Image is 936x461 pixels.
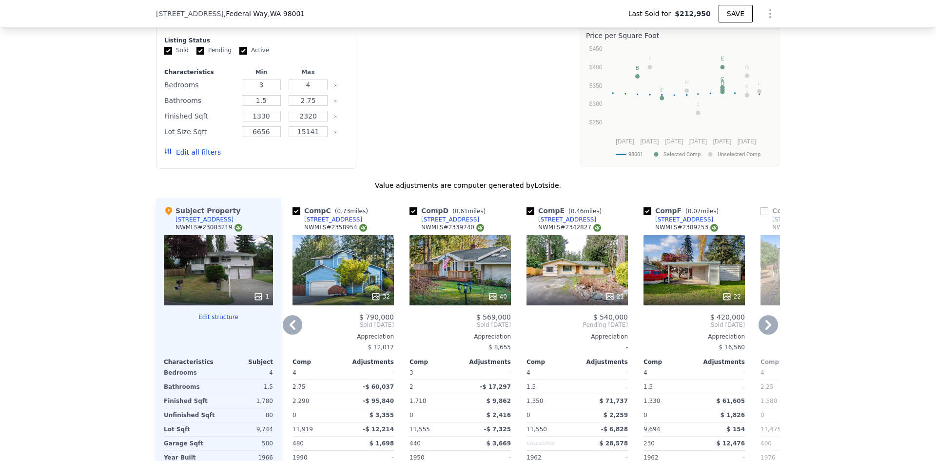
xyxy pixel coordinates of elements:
[722,292,741,301] div: 22
[643,206,722,216] div: Comp F
[220,380,273,394] div: 1.5
[363,398,394,404] span: -$ 95,840
[593,224,601,232] img: NWMLS Logo
[675,9,711,19] span: $212,950
[641,138,659,145] text: [DATE]
[164,46,189,55] label: Sold
[599,440,628,447] span: $ 28,578
[220,422,273,436] div: 9,744
[665,138,683,145] text: [DATE]
[643,333,745,341] div: Appreciation
[164,394,216,408] div: Finished Sqft
[196,47,204,55] input: Pending
[685,79,689,85] text: H
[359,224,367,232] img: NWMLS Logo
[716,440,745,447] span: $ 12,476
[772,216,830,223] div: [STREET_ADDRESS]
[164,380,216,394] div: Bathrooms
[224,9,305,19] span: , Federal Way
[333,83,337,87] button: Clear
[220,394,273,408] div: 1,780
[164,408,216,422] div: Unfinished Sqft
[526,358,577,366] div: Comp
[526,437,575,450] div: Unspecified
[719,5,753,22] button: SAVE
[455,208,468,215] span: 0.61
[655,216,713,223] div: [STREET_ADDRESS]
[721,412,745,419] span: $ 1,826
[220,408,273,422] div: 80
[589,100,603,107] text: $300
[577,358,628,366] div: Adjustments
[164,313,273,321] button: Edit structure
[649,56,650,61] text: I
[462,366,511,380] div: -
[196,46,232,55] label: Pending
[164,422,216,436] div: Lot Sqft
[589,119,603,126] text: $250
[526,206,605,216] div: Comp E
[421,216,479,223] div: [STREET_ADDRESS]
[359,313,394,321] span: $ 790,000
[292,380,341,394] div: 2.75
[599,398,628,404] span: $ 71,737
[636,65,639,71] text: B
[760,206,840,216] div: Comp G
[409,321,511,329] span: Sold [DATE]
[760,440,772,447] span: 400
[758,80,761,86] text: L
[716,398,745,404] span: $ 61,605
[696,366,745,380] div: -
[688,138,707,145] text: [DATE]
[409,358,460,366] div: Comp
[745,83,749,89] text: K
[409,426,430,433] span: 11,555
[526,398,543,404] span: 1,350
[164,109,236,123] div: Finished Sqft
[331,208,372,215] span: ( miles)
[586,29,774,42] div: Price per Square Foot
[694,358,745,366] div: Adjustments
[460,358,511,366] div: Adjustments
[292,369,296,376] span: 4
[760,412,764,419] span: 0
[164,94,236,107] div: Bathrooms
[164,47,172,55] input: Sold
[239,46,269,55] label: Active
[175,223,242,232] div: NWMLS # 23083219
[292,216,362,223] a: [STREET_ADDRESS]
[760,426,781,433] span: 11,475
[579,366,628,380] div: -
[156,9,224,19] span: [STREET_ADDRESS]
[760,398,777,404] span: 1,580
[292,358,343,366] div: Comp
[448,208,489,215] span: ( miles)
[538,216,596,223] div: [STREET_ADDRESS]
[660,87,663,93] text: F
[616,138,634,145] text: [DATE]
[710,224,718,232] img: NWMLS Logo
[526,341,628,354] div: -
[628,9,675,19] span: Last Sold for
[760,216,830,223] a: [STREET_ADDRESS]
[760,341,862,354] div: -
[655,223,718,232] div: NWMLS # 2309253
[409,440,421,447] span: 440
[292,412,296,419] span: 0
[240,68,283,76] div: Min
[526,321,628,329] span: Pending [DATE]
[287,68,330,76] div: Max
[605,292,624,301] div: 21
[760,4,780,23] button: Show Options
[713,138,731,145] text: [DATE]
[586,42,774,164] svg: A chart.
[253,292,269,301] div: 1
[682,208,722,215] span: ( miles)
[345,366,394,380] div: -
[772,223,835,232] div: NWMLS # 2395039
[292,206,372,216] div: Comp C
[487,440,511,447] span: $ 3,669
[476,313,511,321] span: $ 569,000
[175,216,234,223] div: [STREET_ADDRESS]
